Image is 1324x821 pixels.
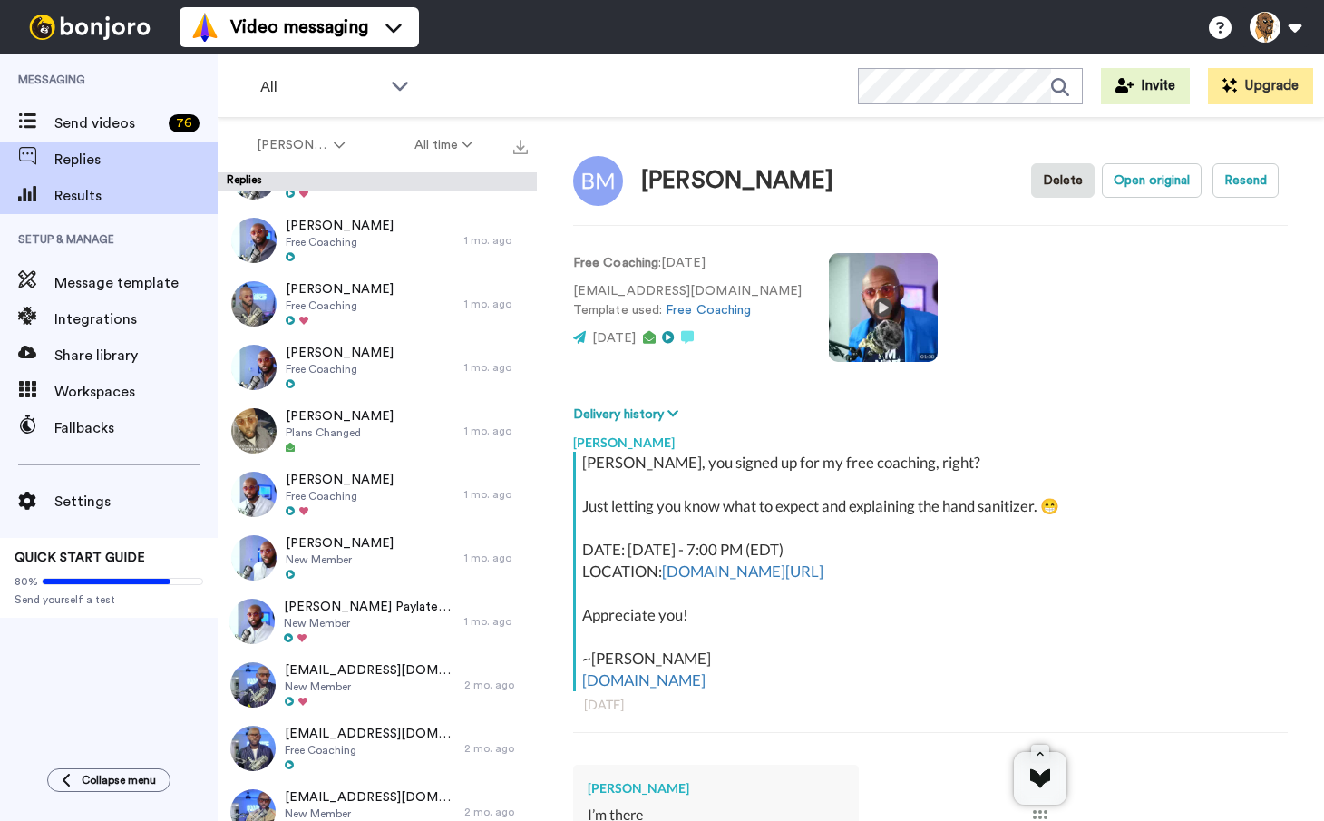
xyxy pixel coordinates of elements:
[464,424,528,438] div: 1 mo. ago
[464,614,528,629] div: 1 mo. ago
[231,535,277,581] img: 55a2c0f2-a670-41f7-8644-3fc67b86ecd6-thumb.jpg
[286,471,394,489] span: [PERSON_NAME]
[218,399,537,463] a: [PERSON_NAME]Plans Changed1 mo. ago
[231,345,277,390] img: 698506f6-bcb5-4c48-9356-19d0a62192df-thumb.jpg
[286,425,394,440] span: Plans Changed
[286,217,394,235] span: [PERSON_NAME]
[260,76,382,98] span: All
[285,743,455,757] span: Free Coaching
[54,491,218,513] span: Settings
[1208,68,1313,104] button: Upgrade
[169,114,200,132] div: 76
[1212,163,1279,198] button: Resend
[231,218,277,263] img: 2381e0b4-0c37-4a6a-bb05-d4b7997c0a88-thumb.jpg
[662,562,823,581] a: [DOMAIN_NAME][URL]
[573,156,623,206] img: Image of Benjamin Mcnamee
[588,779,844,797] div: [PERSON_NAME]
[284,616,455,630] span: New Member
[82,773,156,787] span: Collapse menu
[666,304,751,317] a: Free Coaching
[286,362,394,376] span: Free Coaching
[286,552,394,567] span: New Member
[285,788,455,806] span: [EMAIL_ADDRESS][DOMAIN_NAME]
[285,725,455,743] span: [EMAIL_ADDRESS][DOMAIN_NAME]
[47,768,170,792] button: Collapse menu
[573,405,684,425] button: Delivery history
[230,726,276,771] img: 4fea5106-3223-4258-969d-0f588911f3cb-thumb.jpg
[592,332,636,345] span: [DATE]
[286,344,394,362] span: [PERSON_NAME]
[286,534,394,552] span: [PERSON_NAME]
[218,209,537,272] a: [PERSON_NAME]Free Coaching1 mo. ago
[54,381,218,403] span: Workspaces
[231,281,277,327] img: 0eac518f-fa50-4d94-9153-d51d1596eb62-thumb.jpg
[464,297,528,311] div: 1 mo. ago
[54,272,218,294] span: Message template
[54,417,218,439] span: Fallbacks
[54,149,218,171] span: Replies
[231,408,277,454] img: 28e032e4-57a9-4eed-8c77-332f14a3285c-thumb.jpg
[190,13,219,42] img: vm-color.svg
[22,15,158,40] img: bj-logo-header-white.svg
[218,590,537,653] a: [PERSON_NAME] Paylater [PERSON_NAME]New Member1 mo. ago
[218,336,537,399] a: [PERSON_NAME]Free Coaching1 mo. ago
[230,662,276,708] img: f079c150-4b57-41df-a5b7-fb47b394fcf9-thumb.jpg
[464,487,528,502] div: 1 mo. ago
[15,574,38,589] span: 80%
[285,679,455,694] span: New Member
[1102,163,1202,198] button: Open original
[1031,163,1095,198] button: Delete
[15,552,145,564] span: QUICK START GUIDE
[54,185,218,207] span: Results
[464,551,528,565] div: 1 mo. ago
[508,132,533,159] button: Export all results that match these filters now.
[573,254,802,273] p: : [DATE]
[218,272,537,336] a: [PERSON_NAME]Free Coaching1 mo. ago
[464,741,528,756] div: 2 mo. ago
[286,280,394,298] span: [PERSON_NAME]
[221,129,380,161] button: [PERSON_NAME]
[641,168,833,194] div: [PERSON_NAME]
[285,661,455,679] span: [EMAIL_ADDRESS][DOMAIN_NAME]
[573,425,1288,452] div: [PERSON_NAME]
[54,345,218,367] span: Share library
[218,526,537,590] a: [PERSON_NAME]New Member1 mo. ago
[257,136,330,154] span: [PERSON_NAME]
[464,678,528,692] div: 2 mo. ago
[231,472,277,517] img: 48d90861-9b4c-4d24-ba92-7740182d2aa9-thumb.jpg
[464,233,528,248] div: 1 mo. ago
[284,598,455,616] span: [PERSON_NAME] Paylater [PERSON_NAME]
[464,360,528,375] div: 1 mo. ago
[54,112,161,134] span: Send videos
[584,696,1277,714] div: [DATE]
[582,452,1283,691] div: [PERSON_NAME], you signed up for my free coaching, right? Just letting you know what to expect an...
[218,463,537,526] a: [PERSON_NAME]Free Coaching1 mo. ago
[380,129,509,161] button: All time
[286,235,394,249] span: Free Coaching
[218,172,537,191] div: Replies
[54,308,218,330] span: Integrations
[229,599,275,644] img: aadbc013-c2d7-4541-acb4-c0d68d76b85e-thumb.jpg
[513,140,528,154] img: export.svg
[286,298,394,313] span: Free Coaching
[464,805,528,819] div: 2 mo. ago
[286,407,394,425] span: [PERSON_NAME]
[1101,68,1190,104] button: Invite
[230,15,368,40] span: Video messaging
[573,282,802,320] p: [EMAIL_ADDRESS][DOMAIN_NAME] Template used:
[218,653,537,717] a: [EMAIL_ADDRESS][DOMAIN_NAME]New Member2 mo. ago
[15,592,203,607] span: Send yourself a test
[218,717,537,780] a: [EMAIL_ADDRESS][DOMAIN_NAME]Free Coaching2 mo. ago
[573,257,658,269] strong: Free Coaching
[285,806,455,821] span: New Member
[286,489,394,503] span: Free Coaching
[582,670,706,689] a: [DOMAIN_NAME]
